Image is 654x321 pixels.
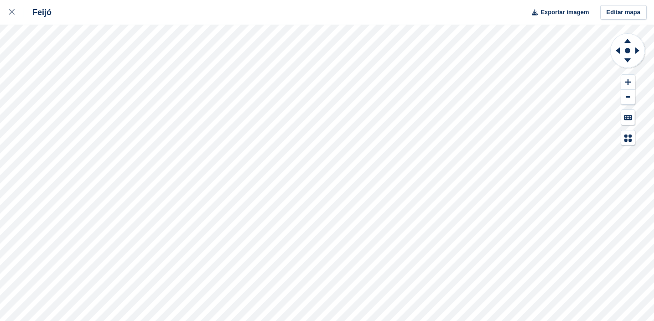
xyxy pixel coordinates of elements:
[621,130,635,145] button: Map Legend
[526,5,589,20] button: Exportar imagem
[24,7,52,18] div: Feijó
[621,90,635,105] button: Zoom Out
[600,5,647,20] a: Editar mapa
[621,110,635,125] button: Keyboard Shortcuts
[621,75,635,90] button: Zoom In
[540,8,589,17] span: Exportar imagem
